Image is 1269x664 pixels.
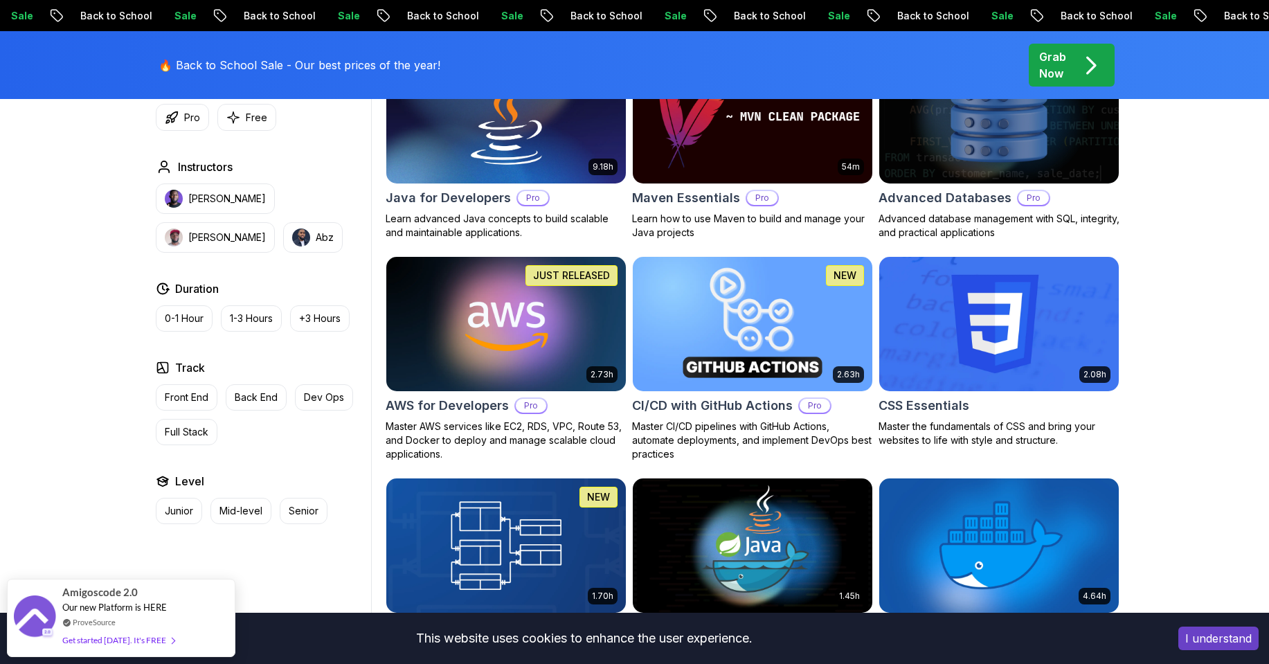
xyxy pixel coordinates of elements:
[165,312,204,325] p: 0-1 Hour
[1083,591,1106,602] p: 4.64h
[516,399,546,413] p: Pro
[386,49,627,240] a: Java for Developers card9.18hJava for DevelopersProLearn advanced Java concepts to build scalable...
[632,212,873,240] p: Learn how to use Maven to build and manage your Java projects
[1131,9,1175,23] p: Sale
[1083,369,1106,380] p: 2.08h
[386,478,626,613] img: Database Design & Implementation card
[632,256,873,461] a: CI/CD with GitHub Actions card2.63hNEWCI/CD with GitHub ActionsProMaster CI/CD pipelines with Git...
[842,161,860,172] p: 54m
[165,504,193,518] p: Junior
[640,9,685,23] p: Sale
[1018,191,1049,205] p: Pro
[593,161,613,172] p: 9.18h
[165,425,208,439] p: Full Stack
[235,391,278,404] p: Back End
[386,257,626,391] img: AWS for Developers card
[156,384,217,411] button: Front End
[386,420,627,461] p: Master AWS services like EC2, RDS, VPC, Route 53, and Docker to deploy and manage scalable cloud ...
[156,419,217,445] button: Full Stack
[633,50,872,184] img: Maven Essentials card
[879,188,1011,208] h2: Advanced Databases
[290,305,350,332] button: +3 Hours
[546,9,640,23] p: Back to School
[632,420,873,461] p: Master CI/CD pipelines with GitHub Actions, automate deployments, and implement DevOps best pract...
[165,228,183,246] img: instructor img
[178,159,233,175] h2: Instructors
[632,49,873,240] a: Maven Essentials card54mMaven EssentialsProLearn how to use Maven to build and manage your Java p...
[14,595,55,640] img: provesource social proof notification image
[156,104,209,131] button: Pro
[299,312,341,325] p: +3 Hours
[518,191,548,205] p: Pro
[226,384,287,411] button: Back End
[156,498,202,524] button: Junior
[62,632,174,648] div: Get started [DATE]. It's FREE
[633,478,872,613] img: Docker for Java Developers card
[150,9,195,23] p: Sale
[587,490,610,504] p: NEW
[383,9,477,23] p: Back to School
[967,9,1011,23] p: Sale
[591,369,613,380] p: 2.73h
[184,111,200,125] p: Pro
[314,9,358,23] p: Sale
[879,257,1119,391] img: CSS Essentials card
[800,399,830,413] p: Pro
[627,253,878,394] img: CI/CD with GitHub Actions card
[386,50,626,184] img: Java for Developers card
[283,222,343,253] button: instructor imgAbz
[879,50,1119,184] img: Advanced Databases card
[165,190,183,208] img: instructor img
[56,9,150,23] p: Back to School
[62,602,167,613] span: Our new Platform is HERE
[632,188,740,208] h2: Maven Essentials
[839,591,860,602] p: 1.45h
[292,228,310,246] img: instructor img
[10,623,1158,654] div: This website uses cookies to enhance the user experience.
[304,391,344,404] p: Dev Ops
[386,256,627,461] a: AWS for Developers card2.73hJUST RELEASEDAWS for DevelopersProMaster AWS services like EC2, RDS, ...
[386,188,511,208] h2: Java for Developers
[295,384,353,411] button: Dev Ops
[477,9,521,23] p: Sale
[156,183,275,214] button: instructor img[PERSON_NAME]
[1178,627,1259,650] button: Accept cookies
[879,478,1119,613] img: Docker For Professionals card
[175,473,204,490] h2: Level
[879,256,1119,447] a: CSS Essentials card2.08hCSS EssentialsMaster the fundamentals of CSS and bring your websites to l...
[289,504,318,518] p: Senior
[188,192,266,206] p: [PERSON_NAME]
[386,396,509,415] h2: AWS for Developers
[873,9,967,23] p: Back to School
[879,49,1119,240] a: Advanced Databases cardAdvanced DatabasesProAdvanced database management with SQL, integrity, and...
[316,231,334,244] p: Abz
[879,212,1119,240] p: Advanced database management with SQL, integrity, and practical applications
[230,312,273,325] p: 1-3 Hours
[73,616,116,628] a: ProveSource
[592,591,613,602] p: 1.70h
[221,305,282,332] button: 1-3 Hours
[632,396,793,415] h2: CI/CD with GitHub Actions
[747,191,777,205] p: Pro
[710,9,804,23] p: Back to School
[217,104,276,131] button: Free
[175,359,205,376] h2: Track
[879,396,969,415] h2: CSS Essentials
[386,212,627,240] p: Learn advanced Java concepts to build scalable and maintainable applications.
[837,369,860,380] p: 2.63h
[1039,48,1066,82] p: Grab Now
[804,9,848,23] p: Sale
[246,111,267,125] p: Free
[62,584,138,600] span: Amigoscode 2.0
[159,57,440,73] p: 🔥 Back to School Sale - Our best prices of the year!
[879,420,1119,447] p: Master the fundamentals of CSS and bring your websites to life with style and structure.
[533,269,610,282] p: JUST RELEASED
[834,269,856,282] p: NEW
[156,305,213,332] button: 0-1 Hour
[280,498,327,524] button: Senior
[219,504,262,518] p: Mid-level
[1036,9,1131,23] p: Back to School
[219,9,314,23] p: Back to School
[165,391,208,404] p: Front End
[175,280,219,297] h2: Duration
